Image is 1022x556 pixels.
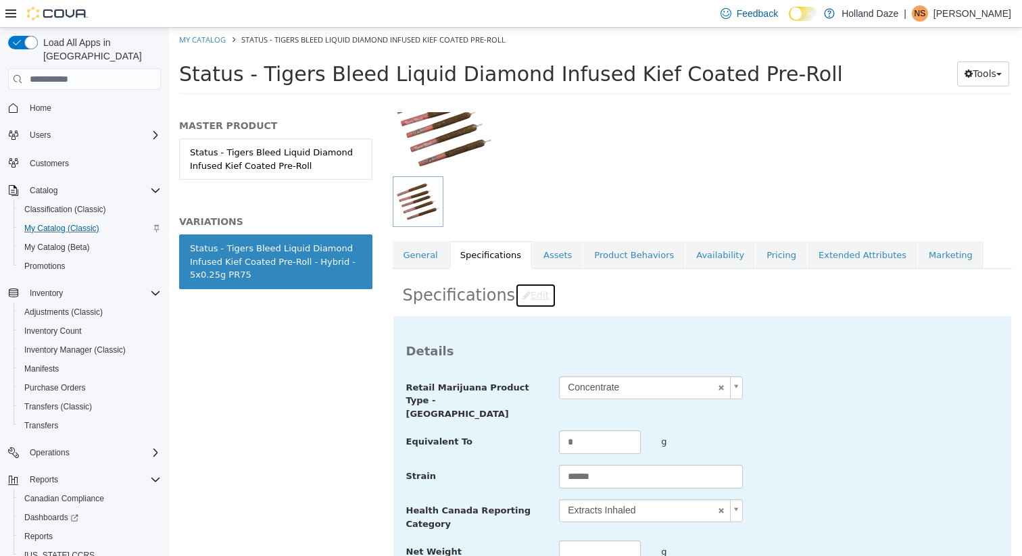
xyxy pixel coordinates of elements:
[24,242,90,253] span: My Catalog (Beta)
[19,380,161,396] span: Purchase Orders
[14,238,166,257] button: My Catalog (Beta)
[3,443,166,462] button: Operations
[3,98,166,118] button: Home
[933,5,1011,22] p: [PERSON_NAME]
[27,7,88,20] img: Cova
[224,213,280,242] a: General
[19,342,161,358] span: Inventory Manager (Classic)
[24,127,56,143] button: Users
[587,213,638,242] a: Pricing
[14,257,166,276] button: Promotions
[19,258,71,274] a: Promotions
[19,399,97,415] a: Transfers (Classic)
[24,182,63,199] button: Catalog
[24,100,57,116] a: Home
[842,5,898,22] p: Holland Daze
[24,363,59,374] span: Manifests
[391,472,545,494] span: Extracts Inhaled
[24,531,53,542] span: Reports
[24,512,78,523] span: Dashboards
[14,322,166,340] button: Inventory Count
[390,349,574,372] a: Concentrate
[24,99,161,116] span: Home
[391,349,545,371] span: Concentrate
[24,154,161,171] span: Customers
[30,288,63,299] span: Inventory
[14,340,166,359] button: Inventory Manager (Classic)
[281,213,363,242] a: Specifications
[19,342,131,358] a: Inventory Manager (Classic)
[30,474,58,485] span: Reports
[24,155,74,172] a: Customers
[14,219,166,238] button: My Catalog (Classic)
[19,201,112,218] a: Classification (Classic)
[24,420,58,431] span: Transfers
[24,182,161,199] span: Catalog
[19,490,109,507] a: Canadian Compliance
[3,153,166,172] button: Customers
[364,213,414,242] a: Assets
[237,315,830,331] h3: Details
[19,361,64,377] a: Manifests
[237,355,360,391] span: Retail Marijuana Product Type - [GEOGRAPHIC_DATA]
[30,158,69,169] span: Customers
[24,382,86,393] span: Purchase Orders
[482,403,584,426] div: g
[237,519,293,529] span: Net Weight
[10,92,203,104] h5: MASTER PRODUCT
[24,472,161,488] span: Reports
[19,490,161,507] span: Canadian Compliance
[19,361,161,377] span: Manifests
[346,255,387,280] button: Edit
[237,409,303,419] span: Equivalent To
[19,304,161,320] span: Adjustments (Classic)
[19,509,161,526] span: Dashboards
[19,201,161,218] span: Classification (Classic)
[19,304,108,320] a: Adjustments (Classic)
[24,445,161,461] span: Operations
[237,478,362,501] span: Health Canada Reporting Category
[14,303,166,322] button: Adjustments (Classic)
[30,447,70,458] span: Operations
[24,307,103,318] span: Adjustments (Classic)
[639,213,748,242] a: Extended Attributes
[737,7,778,20] span: Feedback
[10,188,203,200] h5: VARIATIONS
[72,7,337,17] span: Status - Tigers Bleed Liquid Diamond Infused Kief Coated Pre-Roll
[19,380,91,396] a: Purchase Orders
[24,285,161,301] span: Inventory
[789,7,817,21] input: Dark Mode
[788,34,840,59] button: Tools
[14,416,166,435] button: Transfers
[14,378,166,397] button: Purchase Orders
[912,5,928,22] div: Nicko s
[21,214,193,254] div: Status - Tigers Bleed Liquid Diamond Infused Kief Coated Pre-Roll - Hybrid - 5x0.25g PR75
[19,528,161,545] span: Reports
[3,181,166,200] button: Catalog
[19,239,95,255] a: My Catalog (Beta)
[24,204,106,215] span: Classification (Classic)
[19,528,58,545] a: Reports
[24,345,126,355] span: Inventory Manager (Classic)
[24,472,64,488] button: Reports
[24,401,92,412] span: Transfers (Classic)
[24,223,99,234] span: My Catalog (Classic)
[10,7,57,17] a: My Catalog
[30,130,51,141] span: Users
[14,527,166,546] button: Reports
[19,509,84,526] a: Dashboards
[904,5,906,22] p: |
[19,220,161,236] span: My Catalog (Classic)
[30,103,51,113] span: Home
[30,185,57,196] span: Catalog
[749,213,814,242] a: Marketing
[19,220,105,236] a: My Catalog (Classic)
[19,418,64,434] a: Transfers
[224,47,325,149] img: 150
[915,5,926,22] span: Ns
[14,508,166,527] a: Dashboards
[38,36,161,63] span: Load All Apps in [GEOGRAPHIC_DATA]
[10,111,203,152] a: Status - Tigers Bleed Liquid Diamond Infused Kief Coated Pre-Roll
[19,323,87,339] a: Inventory Count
